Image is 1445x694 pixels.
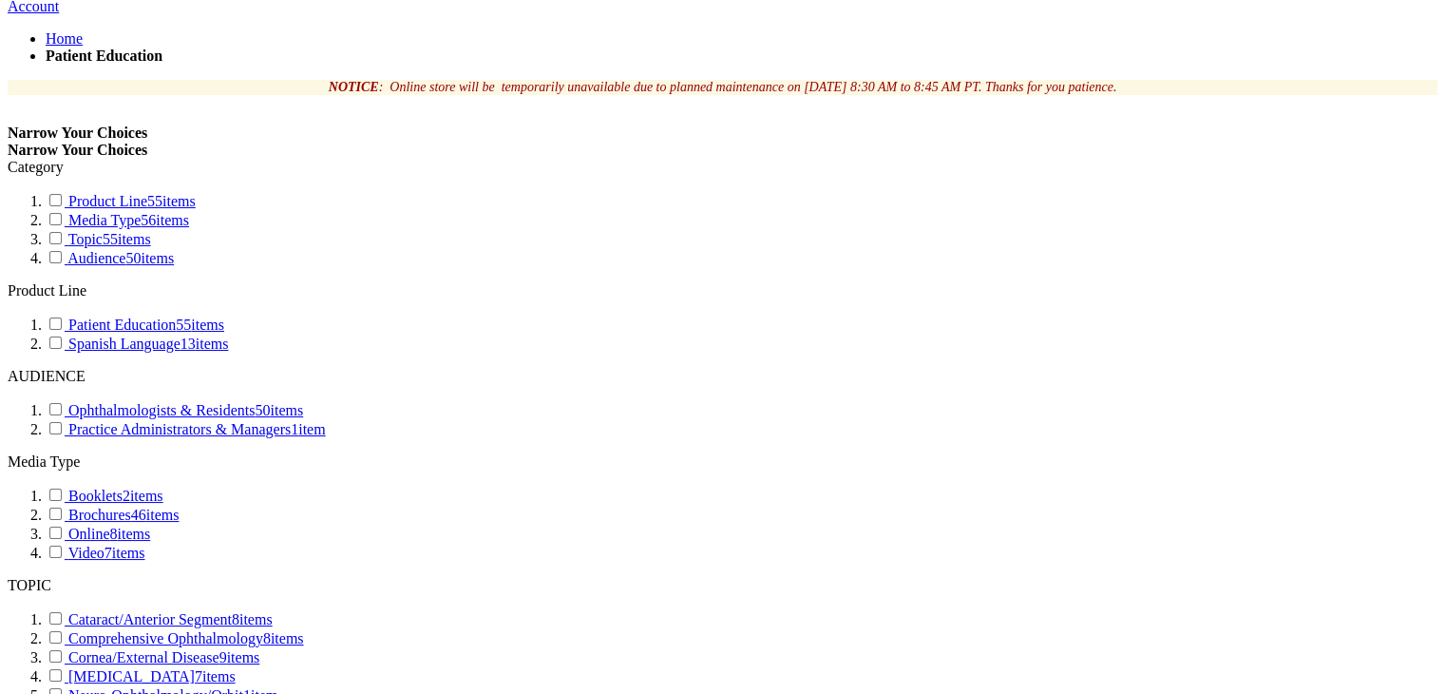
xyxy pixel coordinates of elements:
a: Media Type56items [46,212,189,228]
span: items [112,545,145,561]
span: 1 [291,421,325,437]
a: Patient Education55items [46,317,224,333]
a: Ophthalmologists & Residents50items [46,402,303,418]
span: 13 [181,336,229,352]
a: Topic55items [46,231,151,247]
span: items [156,212,189,228]
a: Practice Administrators & Managers1item [46,421,326,437]
span: 55 [176,317,224,333]
span: items [162,193,196,209]
span: items [196,336,229,352]
a: Product Line55items [46,193,196,209]
a: [MEDICAL_DATA]7items [46,668,236,684]
span: 8 [110,526,151,542]
div: Category [8,159,1437,176]
span: 46 [131,507,180,523]
div: Product Line [8,282,1437,299]
div: AUDIENCE [8,368,1437,385]
span: 56 [141,212,189,228]
span: 9 [219,649,260,665]
span: items [146,507,180,523]
a: Audience50items [46,250,174,266]
a: Online8items [46,526,150,542]
div: TOPIC [8,577,1437,594]
span: 7 [195,668,236,684]
span: 50 [255,402,303,418]
span: item [298,421,325,437]
a: Cataract/Anterior Segment8items [46,611,273,627]
strong: Patient Education [46,48,162,64]
span: items [202,668,236,684]
span: items [239,611,273,627]
a: Brochures46items [46,507,179,523]
div: Media Type [8,453,1437,471]
span: items [227,649,260,665]
span: items [141,250,174,266]
span: items [270,402,303,418]
em: : Online store will be temporarily unavailable due to planned maintenance on [DATE] 8:30 AM to 8:... [329,80,1117,94]
a: Spanish Language13items [46,336,228,352]
span: 2 [123,488,163,504]
span: items [191,317,224,333]
strong: NOTICE [329,80,379,94]
span: 7 [105,545,145,561]
span: 55 [103,231,151,247]
strong: Narrow Your Choices [8,125,147,141]
span: 8 [232,611,273,627]
span: items [118,526,151,542]
a: Booklets2items [46,488,163,504]
span: 8 [263,630,304,646]
span: items [271,630,304,646]
a: Cornea/External Disease9items [46,649,259,665]
span: items [118,231,151,247]
a: Video7items [46,545,145,561]
span: 50 [125,250,174,266]
a: Comprehensive Ophthalmology8items [46,630,304,646]
span: items [130,488,163,504]
span: 55 [147,193,196,209]
strong: Narrow Your Choices [8,142,147,158]
a: Home [46,30,83,47]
